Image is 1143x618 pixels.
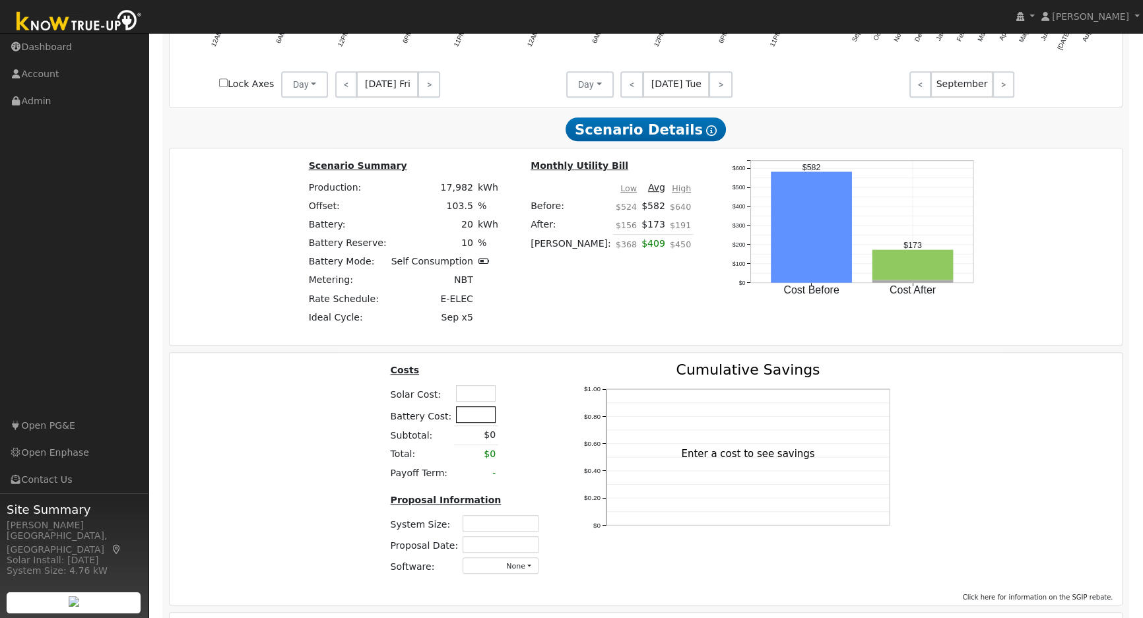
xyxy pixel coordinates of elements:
[306,253,389,271] td: Battery Mode:
[769,29,783,47] text: 11PM
[709,71,732,98] a: >
[620,183,637,193] u: Low
[872,250,954,280] rect: onclick=""
[219,78,228,87] input: Lock Axes
[389,253,475,271] td: Self Consumption
[389,234,475,253] td: 10
[613,197,639,215] td: $524
[584,439,601,447] text: $0.60
[783,284,839,295] text: Cost Before
[998,28,1009,41] text: Apr
[529,197,614,215] td: Before:
[667,197,693,215] td: $640
[963,594,1113,601] span: Click here for information on the SGIP rebate.
[591,29,603,44] text: 6AM
[890,284,936,295] text: Cost After
[525,29,539,47] text: 12AM
[648,182,665,193] u: Avg
[733,261,746,267] text: $100
[529,215,614,234] td: After:
[441,312,473,323] span: Sep x5
[401,29,414,44] text: 6PM
[738,280,745,286] text: $0
[309,160,407,171] u: Scenario Summary
[306,271,389,290] td: Metering:
[584,467,601,474] text: $0.40
[909,71,931,98] a: <
[389,197,475,215] td: 103.5
[7,529,141,557] div: [GEOGRAPHIC_DATA], [GEOGRAPHIC_DATA]
[1018,29,1029,44] text: May
[706,125,717,136] i: Show Help
[529,234,614,261] td: [PERSON_NAME]:
[733,222,746,229] text: $300
[388,404,454,426] td: Battery Cost:
[389,178,475,197] td: 17,982
[306,234,389,253] td: Battery Reserve:
[275,29,287,44] text: 6AM
[475,215,500,233] td: kWh
[733,165,746,171] text: $600
[733,184,746,191] text: $500
[475,178,500,197] td: kWh
[337,29,350,47] text: 12PM
[566,71,614,98] button: Day
[613,234,639,261] td: $368
[676,361,820,378] text: Cumulative Savings
[418,71,440,98] a: >
[639,197,668,215] td: $582
[872,29,883,42] text: Oct
[388,383,454,404] td: Solar Cost:
[1081,29,1092,43] text: Aug
[667,234,693,261] td: $450
[306,308,389,326] td: Ideal Cycle:
[733,241,746,248] text: $200
[652,29,666,47] text: 12PM
[391,365,420,375] u: Costs
[872,280,954,283] rect: onclick=""
[388,555,461,576] td: Software:
[613,215,639,234] td: $156
[306,197,389,215] td: Offset:
[209,29,223,47] text: 12AM
[620,71,643,98] a: <
[475,234,500,253] td: %
[219,77,274,91] label: Lock Axes
[639,234,668,261] td: $409
[111,544,123,555] a: Map
[475,197,500,215] td: %
[682,448,816,460] text: Enter a cost to see savings
[931,71,993,98] span: September
[388,445,454,464] td: Total:
[281,71,329,98] button: Day
[492,468,496,478] span: -
[771,172,852,283] rect: onclick=""
[7,553,141,567] div: Solar Install: [DATE]
[463,557,539,574] button: None
[639,215,668,234] td: $173
[454,425,498,445] td: $0
[335,71,357,98] a: <
[566,117,725,141] span: Scenario Details
[976,28,988,42] text: Mar
[913,29,924,43] text: Dec
[993,71,1014,98] a: >
[733,203,746,210] text: $400
[802,163,821,172] text: $582
[934,29,946,42] text: Jan
[593,521,601,528] text: $0
[584,412,601,419] text: $0.80
[391,495,502,505] u: Proposal Information
[955,29,966,43] text: Feb
[453,29,467,47] text: 11PM
[306,178,389,197] td: Production:
[892,29,903,43] text: Nov
[356,71,418,98] span: [DATE] Fri
[1056,29,1071,51] text: [DATE]
[850,29,862,43] text: Sep
[454,445,498,464] td: $0
[672,183,691,193] u: High
[717,29,730,44] text: 6PM
[10,7,148,37] img: Know True-Up
[643,71,709,98] span: [DATE] Tue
